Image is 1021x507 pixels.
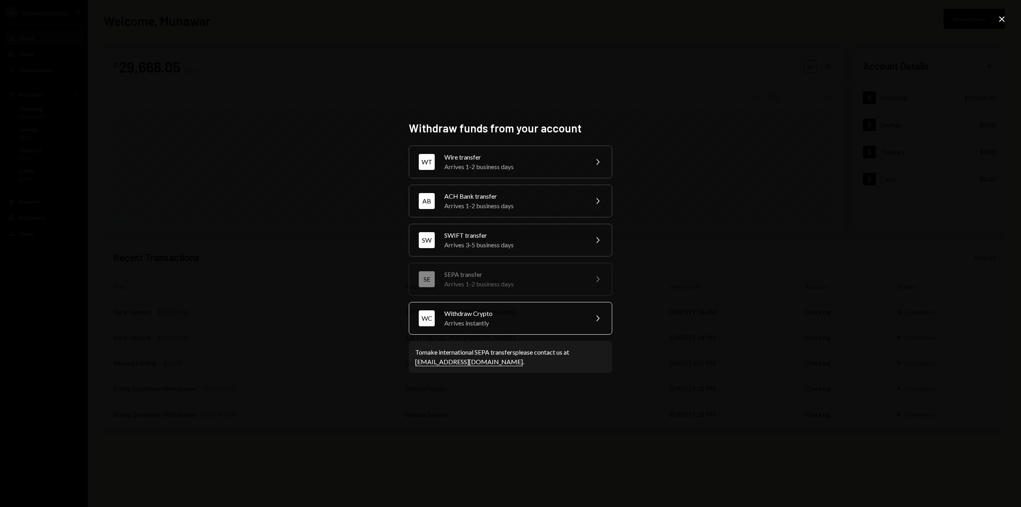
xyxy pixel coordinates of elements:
[415,358,523,366] a: [EMAIL_ADDRESS][DOMAIN_NAME]
[415,347,606,367] div: To make international SEPA transfers please contact us at .
[419,232,435,248] div: SW
[409,146,612,178] button: WTWire transferArrives 1-2 business days
[444,309,583,318] div: Withdraw Crypto
[409,263,612,296] button: SESEPA transferArrives 1-2 business days
[444,152,583,162] div: Wire transfer
[409,302,612,335] button: WCWithdraw CryptoArrives instantly
[444,201,583,211] div: Arrives 1-2 business days
[444,240,583,250] div: Arrives 3-5 business days
[419,310,435,326] div: WC
[444,162,583,172] div: Arrives 1-2 business days
[444,279,583,289] div: Arrives 1-2 business days
[419,271,435,287] div: SE
[409,185,612,217] button: ABACH Bank transferArrives 1-2 business days
[419,154,435,170] div: WT
[444,318,583,328] div: Arrives instantly
[419,193,435,209] div: AB
[409,120,612,136] h2: Withdraw funds from your account
[444,270,583,279] div: SEPA transfer
[444,231,583,240] div: SWIFT transfer
[444,191,583,201] div: ACH Bank transfer
[409,224,612,256] button: SWSWIFT transferArrives 3-5 business days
